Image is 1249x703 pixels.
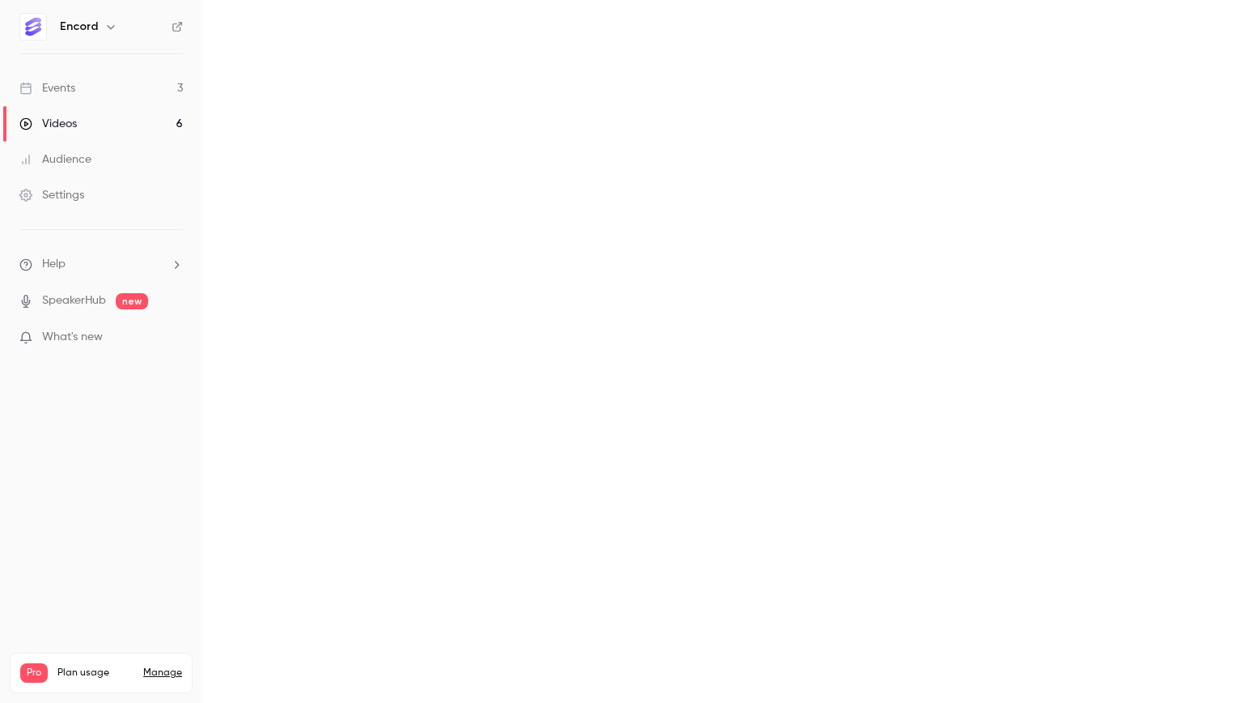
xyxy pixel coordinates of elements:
[164,330,183,345] iframe: Noticeable Trigger
[42,256,66,273] span: Help
[20,663,48,683] span: Pro
[19,187,84,203] div: Settings
[57,667,134,680] span: Plan usage
[116,293,148,309] span: new
[60,19,98,35] h6: Encord
[19,151,91,168] div: Audience
[143,667,182,680] a: Manage
[19,256,183,273] li: help-dropdown-opener
[42,292,106,309] a: SpeakerHub
[20,14,46,40] img: Encord
[19,116,77,132] div: Videos
[42,329,103,346] span: What's new
[19,80,75,96] div: Events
